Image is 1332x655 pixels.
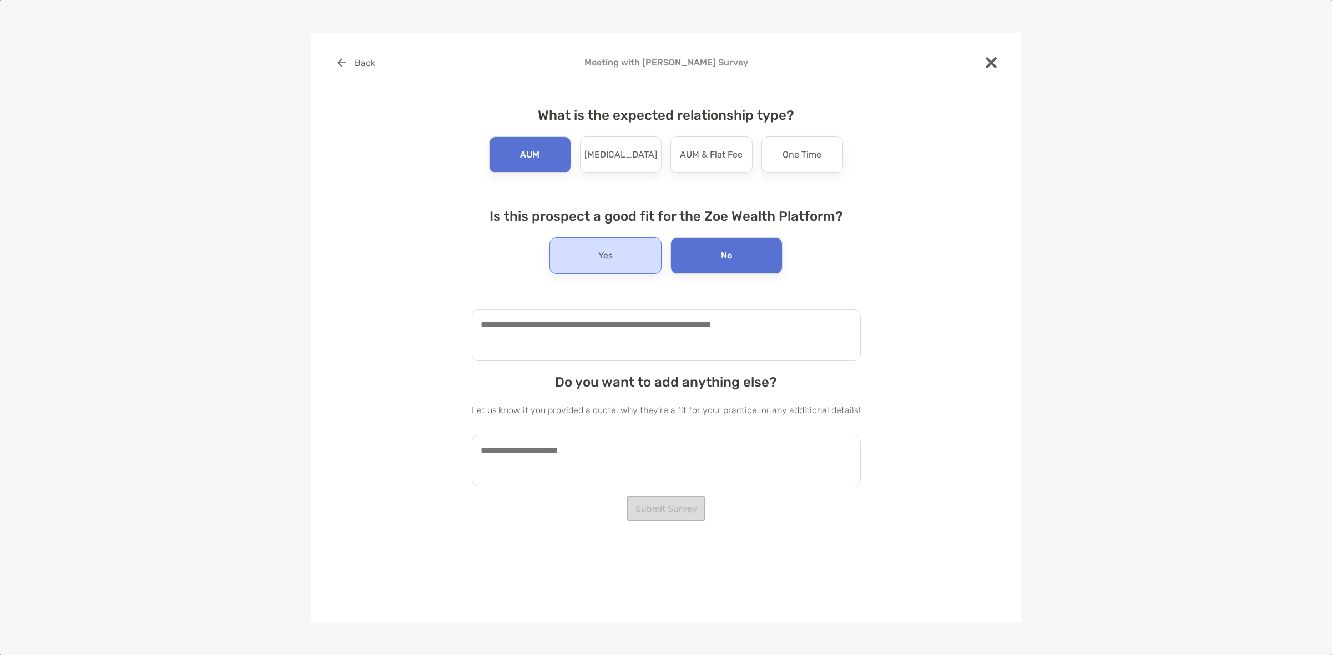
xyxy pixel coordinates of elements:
p: Yes [598,247,613,265]
h4: Do you want to add anything else? [472,374,861,390]
p: [MEDICAL_DATA] [584,146,657,164]
p: Let us know if you provided a quote, why they're a fit for your practice, or any additional details! [472,403,861,417]
h4: Is this prospect a good fit for the Zoe Wealth Platform? [472,209,861,224]
p: AUM & Flat Fee [680,146,743,164]
p: No [721,247,732,265]
button: Back [329,50,384,75]
p: AUM [520,146,539,164]
img: close modal [986,57,997,68]
h4: What is the expected relationship type? [472,108,861,123]
h4: Meeting with [PERSON_NAME] Survey [329,57,1003,68]
img: button icon [337,58,346,67]
p: One Time [783,146,821,164]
